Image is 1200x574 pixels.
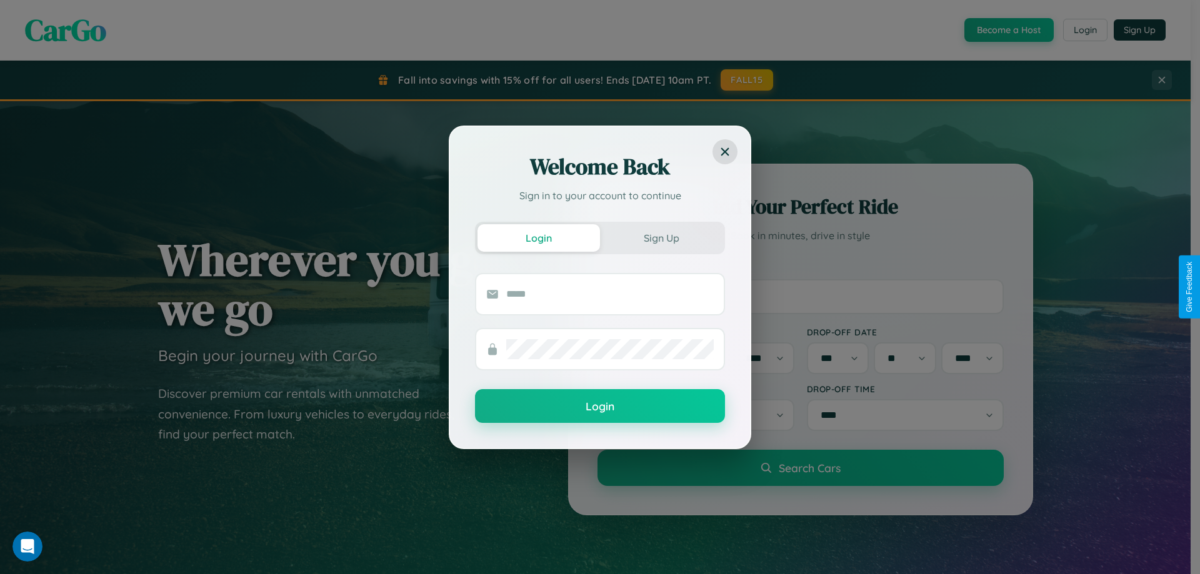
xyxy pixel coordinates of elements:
[475,389,725,423] button: Login
[475,188,725,203] p: Sign in to your account to continue
[12,532,42,562] iframe: Intercom live chat
[477,224,600,252] button: Login
[475,152,725,182] h2: Welcome Back
[600,224,722,252] button: Sign Up
[1185,262,1194,312] div: Give Feedback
